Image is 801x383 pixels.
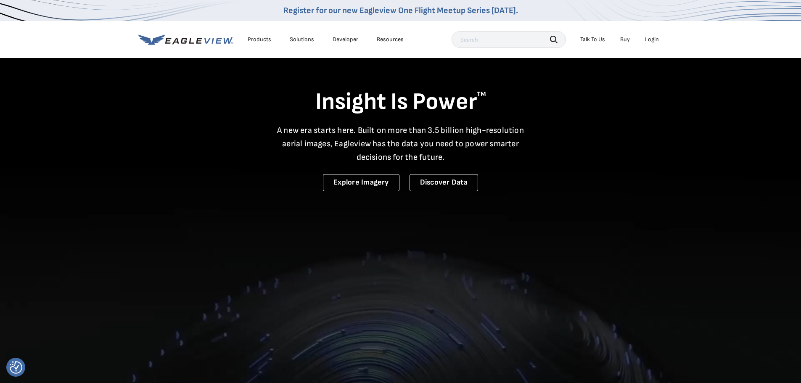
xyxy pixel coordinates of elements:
a: Buy [620,36,630,43]
div: Resources [377,36,404,43]
div: Talk To Us [580,36,605,43]
a: Register for our new Eagleview One Flight Meetup Series [DATE]. [283,5,518,16]
sup: TM [477,90,486,98]
img: Revisit consent button [10,361,22,374]
div: Login [645,36,659,43]
div: Solutions [290,36,314,43]
a: Developer [333,36,358,43]
a: Discover Data [410,174,478,191]
h1: Insight Is Power [138,87,663,117]
a: Explore Imagery [323,174,399,191]
p: A new era starts here. Built on more than 3.5 billion high-resolution aerial images, Eagleview ha... [272,124,529,164]
div: Products [248,36,271,43]
input: Search [452,31,566,48]
button: Consent Preferences [10,361,22,374]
